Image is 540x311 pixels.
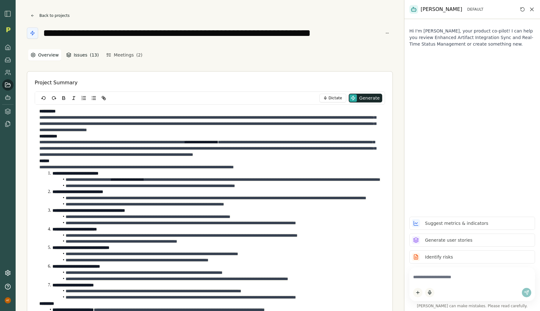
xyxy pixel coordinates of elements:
[359,95,380,101] span: Generate
[319,94,346,102] button: Dictate
[136,52,142,58] span: ( 2 )
[69,94,78,102] button: Italic
[409,28,535,47] p: Hi I'm [PERSON_NAME], your product co-pilot! I can help you review Enhanced Artifact Integration ...
[104,49,145,61] button: Meetings
[3,25,13,34] img: Organization logo
[425,288,434,297] button: Start dictation
[59,94,68,102] button: Bold
[519,6,526,13] button: Clear context
[28,49,61,61] button: Overview
[425,220,488,227] p: Suggest metrics & indicators
[39,94,48,102] button: undo
[522,288,531,297] button: Send message
[409,234,535,247] button: Generate user stories
[349,94,382,102] button: Generate
[413,288,422,297] button: Add content to chat
[49,94,58,102] button: redo
[99,94,108,102] button: Link
[90,52,99,58] span: ( 13 )
[425,237,472,244] p: Generate user stories
[529,6,535,12] button: Close chat
[328,96,342,101] span: Dictate
[425,254,453,260] p: Identify risks
[27,11,73,20] button: Back to projects
[2,281,13,292] button: Help
[89,94,98,102] button: Bullet
[409,217,535,230] button: Suggest metrics & indicators
[4,10,12,17] img: sidebar
[5,297,11,304] img: profile
[64,49,101,61] button: Issues
[465,7,486,12] button: DEFAULT
[421,6,462,13] span: [PERSON_NAME]
[79,94,88,102] button: Ordered
[409,304,535,309] span: [PERSON_NAME] can make mistakes. Please read carefully.
[35,79,77,86] h2: Project Summary
[43,27,377,39] input: Project title
[409,250,535,264] button: Identify risks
